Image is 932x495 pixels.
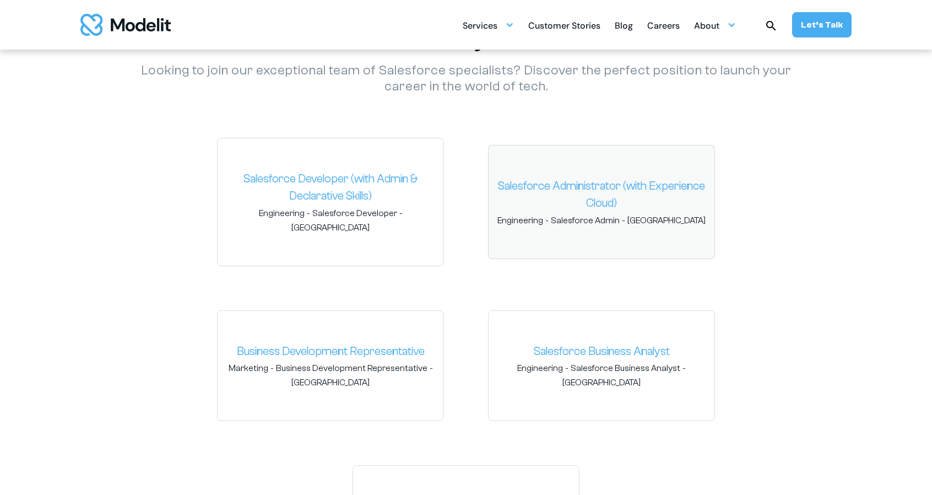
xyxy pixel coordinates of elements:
img: modelit logo [80,14,171,36]
div: Services [463,14,514,36]
a: Salesforce Administrator (with Experience Cloud) [497,177,706,212]
div: Let’s Talk [801,19,843,31]
a: Salesforce Business Analyst [497,343,706,361]
a: Blog [615,14,633,36]
span: - - [497,362,706,389]
div: Blog [615,16,633,37]
span: [GEOGRAPHIC_DATA] [627,214,706,227]
div: About [694,14,736,36]
span: [GEOGRAPHIC_DATA] [291,222,370,234]
a: home [80,14,171,36]
a: Business Development Representative [226,343,435,361]
span: Engineering [259,207,305,219]
span: - - [226,207,435,234]
div: About [694,16,719,37]
span: - - [226,362,435,389]
span: Business Development Representative [276,362,427,374]
a: Let’s Talk [792,12,852,37]
a: Customer Stories [528,14,600,36]
span: Marketing [229,362,268,374]
div: Customer Stories [528,16,600,37]
span: Salesforce Admin [551,214,620,227]
span: Engineering [497,214,543,227]
span: [GEOGRAPHIC_DATA] [562,376,641,389]
span: Salesforce Developer [312,207,397,219]
span: [GEOGRAPHIC_DATA] [291,376,370,389]
span: - - [497,214,706,227]
div: Careers [647,16,680,37]
span: Salesforce Business Analyst [571,362,680,374]
p: Looking to join our exceptional team of Salesforce specialists? Discover the perfect position to ... [124,63,808,95]
a: Careers [647,14,680,36]
a: Salesforce Developer (with Admin & Declarative Skills) [226,170,435,205]
span: Engineering [517,362,563,374]
div: Services [463,16,497,37]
